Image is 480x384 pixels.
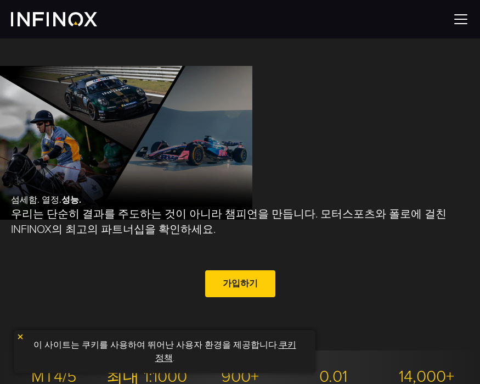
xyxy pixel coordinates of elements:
[11,207,469,237] p: 우리는 단순히 결과를 주도하는 것이 아니라 챔피언을 만듭니다. 모터스포츠와 폴로에 걸친 INFINOX의 최고의 파트너십을 확인하세요.
[61,194,81,205] strong: 성능.
[11,193,469,301] div: 섬세함. 열정.
[19,336,310,368] p: 이 사이트는 쿠키를 사용하여 뛰어난 사용자 환경을 제공합니다. .
[16,333,24,341] img: yellow close icon
[205,270,275,297] a: 가입하기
